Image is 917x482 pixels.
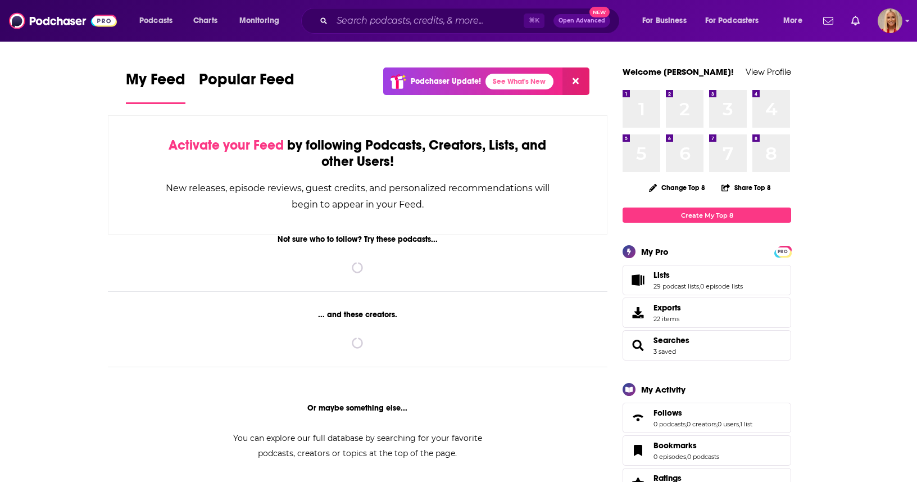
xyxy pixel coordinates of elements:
span: Lists [623,265,791,295]
span: Logged in as KymberleeBolden [878,8,902,33]
a: View Profile [746,66,791,77]
button: open menu [231,12,294,30]
span: Open Advanced [559,18,605,24]
span: Popular Feed [199,70,294,96]
a: Charts [186,12,224,30]
div: New releases, episode reviews, guest credits, and personalized recommendations will begin to appe... [165,180,551,213]
div: My Activity [641,384,686,395]
a: 0 creators [687,420,716,428]
span: , [686,420,687,428]
span: Podcasts [139,13,172,29]
button: Open AdvancedNew [553,14,610,28]
button: open menu [634,12,701,30]
img: User Profile [878,8,902,33]
div: ... and these creators. [108,310,607,319]
span: , [739,420,740,428]
a: Follows [627,410,649,426]
a: Lists [653,270,743,280]
div: by following Podcasts, Creators, Lists, and other Users! [165,137,551,170]
a: 0 users [718,420,739,428]
a: Follows [653,408,752,418]
a: Popular Feed [199,70,294,104]
a: 1 list [740,420,752,428]
span: Monitoring [239,13,279,29]
a: 3 saved [653,348,676,355]
span: Charts [193,13,217,29]
a: 0 podcasts [687,453,719,461]
span: Lists [653,270,670,280]
a: 0 episodes [653,453,686,461]
a: Show notifications dropdown [819,11,838,30]
span: Exports [627,305,649,321]
a: My Feed [126,70,185,104]
a: Welcome [PERSON_NAME]! [623,66,734,77]
div: You can explore our full database by searching for your favorite podcasts, creators or topics at ... [219,431,496,461]
a: Searches [653,335,689,345]
button: open menu [775,12,816,30]
a: Searches [627,337,649,353]
div: Or maybe something else... [108,403,607,413]
span: More [783,13,802,29]
button: Show profile menu [878,8,902,33]
button: open menu [131,12,187,30]
button: Share Top 8 [721,177,771,199]
span: Exports [653,303,681,313]
span: Activate your Feed [169,137,284,154]
div: Search podcasts, credits, & more... [312,8,630,34]
span: For Business [642,13,687,29]
a: 0 podcasts [653,420,686,428]
img: Podchaser - Follow, Share and Rate Podcasts [9,10,117,31]
span: PRO [776,247,789,256]
div: My Pro [641,246,669,257]
div: Not sure who to follow? Try these podcasts... [108,235,607,244]
input: Search podcasts, credits, & more... [332,12,524,30]
a: Exports [623,298,791,328]
a: See What's New [485,74,553,89]
a: Lists [627,272,649,288]
span: Bookmarks [653,440,697,451]
button: Change Top 8 [642,181,712,195]
a: 0 episode lists [700,282,743,290]
p: Podchaser Update! [411,76,481,86]
span: Follows [653,408,682,418]
a: Bookmarks [653,440,719,451]
span: My Feed [126,70,185,96]
a: 29 podcast lists [653,282,699,290]
span: Follows [623,403,791,433]
a: Create My Top 8 [623,208,791,223]
a: Show notifications dropdown [847,11,864,30]
span: , [716,420,718,428]
button: open menu [698,12,775,30]
span: For Podcasters [705,13,759,29]
span: , [699,282,700,290]
span: 22 items [653,315,681,323]
span: ⌘ K [524,13,544,28]
span: , [686,453,687,461]
a: Bookmarks [627,443,649,458]
span: New [589,7,610,17]
span: Bookmarks [623,435,791,466]
a: PRO [776,247,789,255]
span: Searches [623,330,791,361]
